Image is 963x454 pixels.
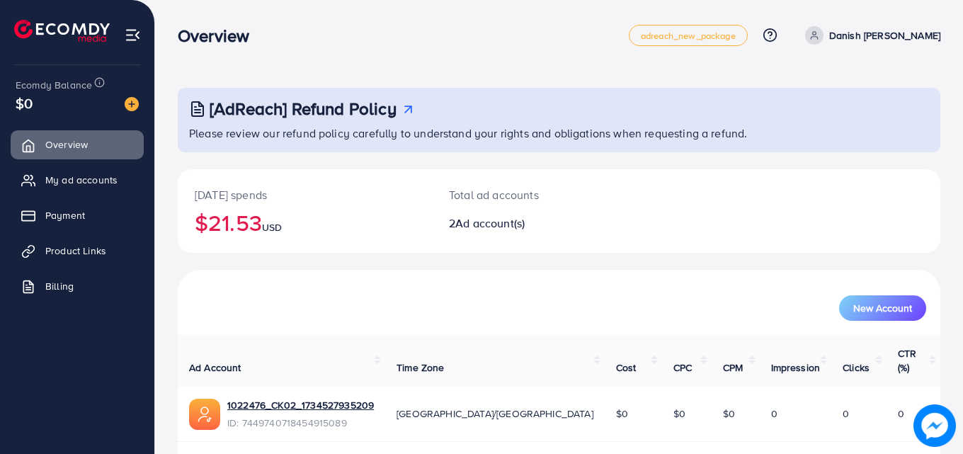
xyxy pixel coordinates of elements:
[195,186,415,203] p: [DATE] spends
[771,407,777,421] span: 0
[11,237,144,265] a: Product Links
[397,407,593,421] span: [GEOGRAPHIC_DATA]/[GEOGRAPHIC_DATA]
[189,361,241,375] span: Ad Account
[45,137,88,152] span: Overview
[839,295,926,321] button: New Account
[616,407,628,421] span: $0
[898,346,916,375] span: CTR (%)
[11,130,144,159] a: Overview
[673,407,685,421] span: $0
[913,404,956,447] img: image
[189,399,220,430] img: ic-ads-acc.e4c84228.svg
[673,361,692,375] span: CPC
[262,220,282,234] span: USD
[843,407,849,421] span: 0
[629,25,748,46] a: adreach_new_package
[178,25,261,46] h3: Overview
[227,416,374,430] span: ID: 7449740718454915089
[125,27,141,43] img: menu
[227,398,374,412] a: 1022476_CK02_1734527935209
[210,98,397,119] h3: [AdReach] Refund Policy
[14,20,110,42] img: logo
[11,166,144,194] a: My ad accounts
[455,215,525,231] span: Ad account(s)
[125,97,139,111] img: image
[397,361,444,375] span: Time Zone
[723,361,743,375] span: CPM
[16,93,33,113] span: $0
[771,361,821,375] span: Impression
[853,303,912,313] span: New Account
[45,208,85,222] span: Payment
[723,407,735,421] span: $0
[641,31,736,40] span: adreach_new_package
[16,78,92,92] span: Ecomdy Balance
[616,361,637,375] span: Cost
[11,272,144,300] a: Billing
[829,27,940,44] p: Danish [PERSON_NAME]
[195,209,415,236] h2: $21.53
[449,217,605,230] h2: 2
[11,201,144,229] a: Payment
[449,186,605,203] p: Total ad accounts
[898,407,904,421] span: 0
[45,173,118,187] span: My ad accounts
[45,279,74,293] span: Billing
[799,26,940,45] a: Danish [PERSON_NAME]
[189,125,932,142] p: Please review our refund policy carefully to understand your rights and obligations when requesti...
[843,361,870,375] span: Clicks
[45,244,106,258] span: Product Links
